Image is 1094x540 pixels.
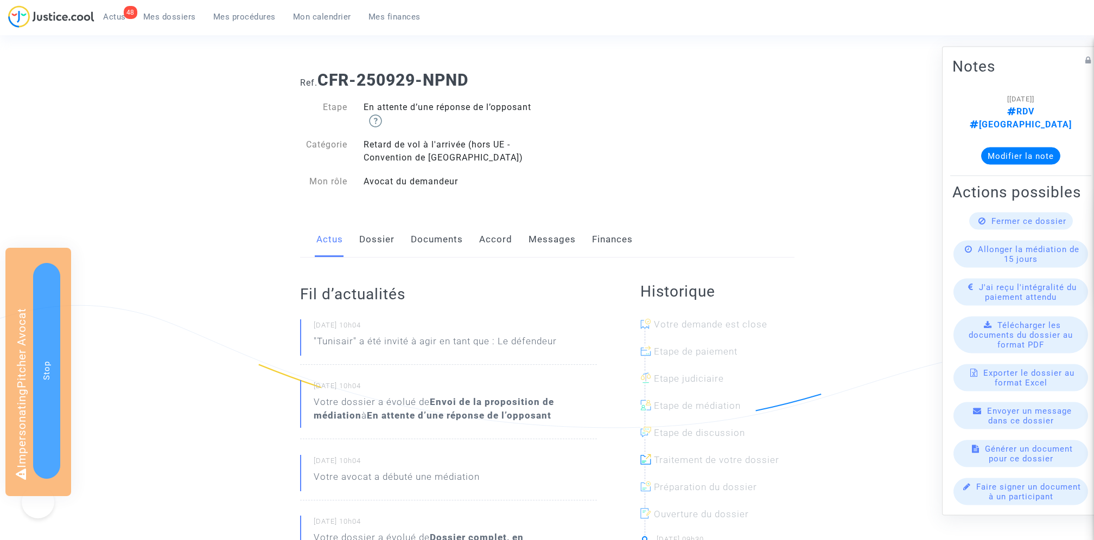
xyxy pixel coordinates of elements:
[42,361,52,380] span: Stop
[317,70,468,89] b: CFR-250929-NPND
[985,444,1073,464] span: Générer un document pour ce dossier
[411,222,463,258] a: Documents
[314,396,554,421] b: Envoi de la proposition de médiation
[33,263,60,479] button: Stop
[529,222,576,258] a: Messages
[969,320,1073,350] span: Télécharger les documents du dossier au format PDF
[981,147,1060,165] button: Modifier la note
[970,119,1072,130] span: [GEOGRAPHIC_DATA]
[314,517,597,531] small: [DATE] 10h04
[124,6,137,19] div: 48
[284,9,360,25] a: Mon calendrier
[314,470,480,489] p: Votre avocat a débuté une médiation
[479,222,512,258] a: Accord
[292,175,356,188] div: Mon rôle
[314,456,597,470] small: [DATE] 10h04
[1007,95,1034,103] span: [[DATE]]
[359,222,395,258] a: Dossier
[316,222,343,258] a: Actus
[292,138,356,164] div: Catégorie
[22,486,54,518] iframe: Help Scout Beacon - Open
[360,9,429,25] a: Mes finances
[292,101,356,127] div: Etape
[300,78,317,88] span: Ref.
[654,319,767,330] span: Votre demande est close
[978,245,1079,264] span: Allonger la médiation de 15 jours
[213,12,276,22] span: Mes procédures
[979,282,1077,302] span: J'ai reçu l'intégralité du paiement attendu
[355,175,547,188] div: Avocat du demandeur
[293,12,351,22] span: Mon calendrier
[369,114,382,127] img: help.svg
[952,57,1089,76] h2: Notes
[205,9,284,25] a: Mes procédures
[94,9,135,25] a: 48Actus
[8,5,94,28] img: jc-logo.svg
[355,101,547,127] div: En attente d’une réponse de l’opposant
[367,410,551,421] b: En attente d’une réponse de l’opposant
[135,9,205,25] a: Mes dossiers
[314,381,597,395] small: [DATE] 10h04
[987,406,1072,426] span: Envoyer un message dans ce dossier
[368,12,421,22] span: Mes finances
[314,395,597,422] div: Votre dossier a évolué de à
[983,368,1074,388] span: Exporter le dossier au format Excel
[976,482,1081,502] span: Faire signer un document à un participant
[143,12,196,22] span: Mes dossiers
[5,248,71,496] div: Impersonating
[314,320,597,335] small: [DATE] 10h04
[640,282,794,301] h2: Historique
[314,335,557,353] p: "Tunisair" a été invité à agir en tant que : Le défendeur
[103,12,126,22] span: Actus
[592,222,633,258] a: Finances
[355,138,547,164] div: Retard de vol à l'arrivée (hors UE - Convention de [GEOGRAPHIC_DATA])
[1007,106,1034,117] span: RDV
[952,183,1089,202] h2: Actions possibles
[991,216,1066,226] span: Fermer ce dossier
[300,285,597,304] h2: Fil d’actualités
